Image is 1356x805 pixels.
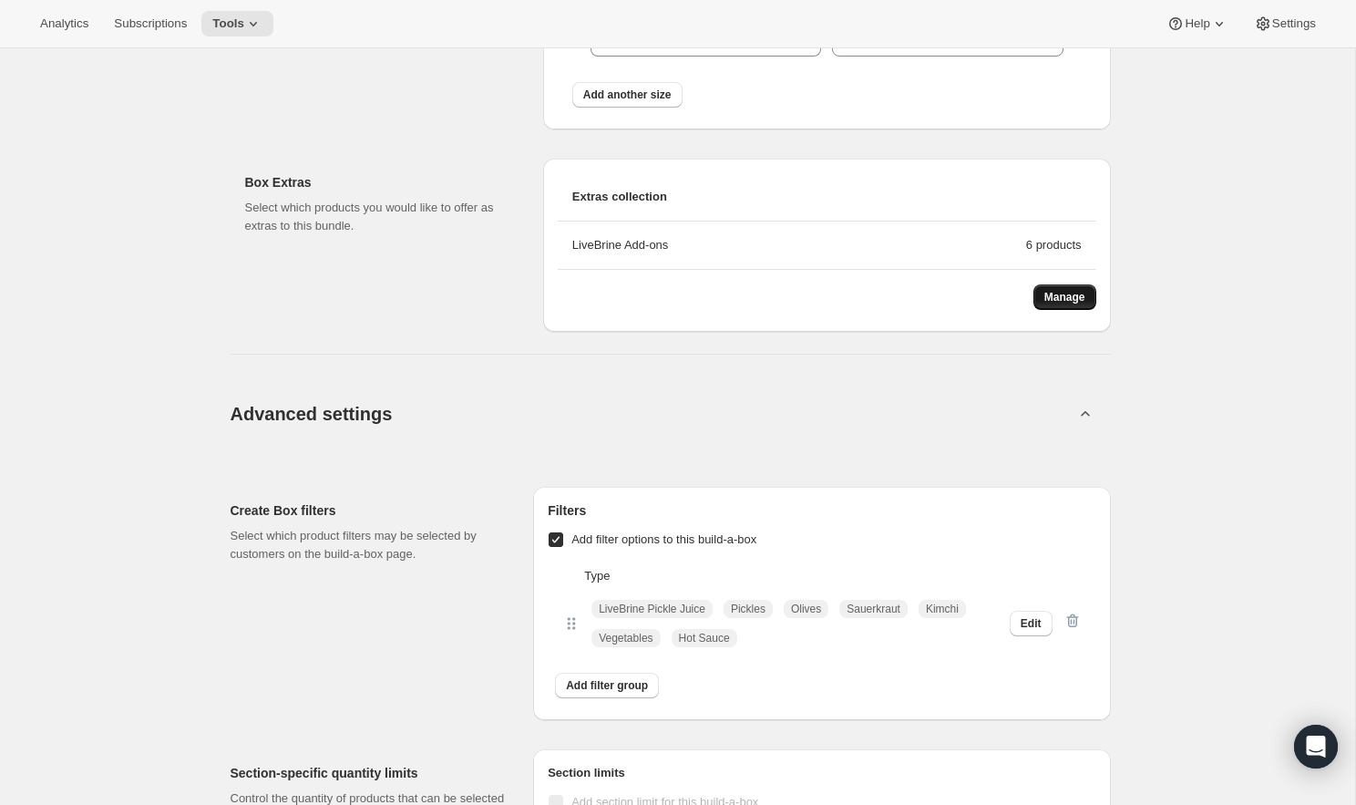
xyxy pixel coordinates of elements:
span: Help [1185,16,1209,31]
span: Advanced settings [231,399,393,428]
h2: Box Extras [245,173,514,191]
button: Analytics [29,11,99,36]
h6: Filters [548,501,1095,520]
button: Help [1156,11,1238,36]
span: Manage [1044,290,1085,304]
button: Edit [1010,611,1053,636]
p: Select which products you would like to offer as extras to this bundle. [245,199,514,235]
button: Add another size [572,82,683,108]
h2: Section-specific quantity limits [231,764,505,782]
button: Settings [1243,11,1327,36]
span: Add another size [583,88,672,102]
div: 6 products [1026,236,1082,254]
span: Hot Sauce [679,631,730,645]
button: Subscriptions [103,11,198,36]
span: Pickles [731,602,765,616]
span: Analytics [40,16,88,31]
span: Add filter group [566,678,648,693]
div: LiveBrine Add-ons [572,236,1026,254]
span: Tools [212,16,244,31]
span: Subscriptions [114,16,187,31]
span: Edit [1021,616,1042,631]
span: LiveBrine Pickle Juice [599,602,705,616]
button: Tools [201,11,273,36]
p: Type [584,567,1081,585]
span: Kimchi [926,602,959,616]
span: Extras collection [572,188,667,206]
button: Add filter group [555,673,659,698]
h6: Section limits [548,764,1095,782]
p: Select which product filters may be selected by customers on the build-a-box page. [231,527,505,563]
button: Manage [1033,284,1096,310]
span: Sauerkraut [847,602,900,616]
span: Settings [1272,16,1316,31]
h2: Create Box filters [231,501,505,520]
span: Olives [791,602,821,616]
div: Open Intercom Messenger [1294,725,1338,769]
button: Advanced settings [220,378,1085,449]
span: Add filter options to this build-a-box [571,532,756,546]
span: Vegetables [599,631,652,645]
